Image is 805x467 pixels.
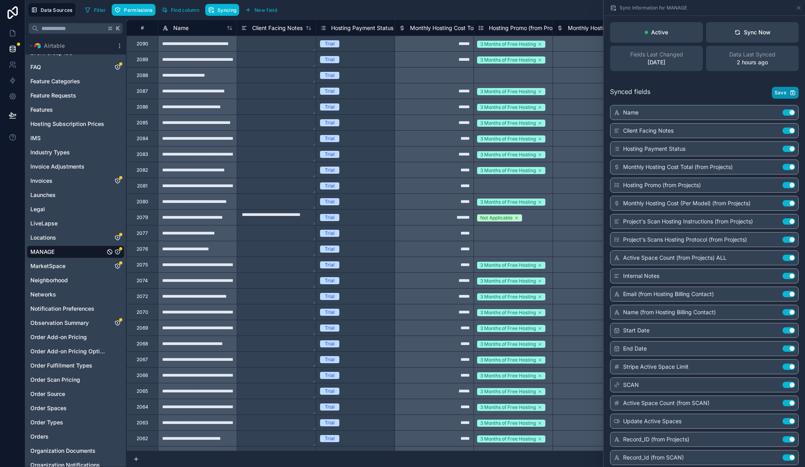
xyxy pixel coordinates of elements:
[623,109,638,116] span: Name
[94,7,106,13] span: Filter
[137,167,148,173] div: 2082
[137,341,148,347] div: 2068
[623,145,685,153] span: Hosting Payment Status
[325,293,335,300] div: Trial
[325,88,335,95] div: Trial
[623,218,753,225] span: Project's Scan Hosting Instructions (from Projects)
[630,51,683,58] span: Fields Last Changed
[623,236,747,244] span: Project's Scans Hosting Protocol (from Projects)
[137,325,148,331] div: 2069
[137,104,148,110] div: 2086
[124,7,152,13] span: Permissions
[133,25,152,31] div: #
[137,41,148,47] div: 2090
[325,356,335,363] div: Trial
[137,420,148,426] div: 2063
[137,230,148,236] div: 2077
[325,324,335,332] div: Trial
[112,4,158,16] a: Permissions
[325,40,335,47] div: Trial
[137,199,148,205] div: 2080
[623,199,751,207] span: Monthly Hosting Cost (Per Model) (from Projects)
[82,4,109,16] button: Filter
[242,4,280,16] button: New field
[28,3,75,17] button: Data Sources
[623,363,689,371] span: Stripe Active Space Limit
[255,7,277,13] span: New field
[159,4,202,16] button: Find column
[325,230,335,237] div: Trial
[623,272,659,280] span: Internal Notes
[252,24,303,32] span: Client Facing Notes
[489,24,567,32] span: Hosting Promo (from Projects)
[706,22,799,43] button: Sync Now
[623,381,639,389] span: SCAN
[325,214,335,221] div: Trial
[137,356,148,363] div: 2067
[325,388,335,395] div: Trial
[137,88,148,94] div: 2087
[137,262,148,268] div: 2075
[623,127,674,135] span: Client Facing Notes
[648,58,665,66] p: [DATE]
[772,87,799,99] button: Save
[137,404,148,410] div: 2064
[137,135,148,142] div: 2084
[410,24,520,32] span: Monthly Hosting Cost Total (from Projects)
[171,7,199,13] span: Find column
[137,214,148,221] div: 2079
[325,419,335,426] div: Trial
[325,451,335,458] div: Trial
[137,56,148,63] div: 2089
[610,87,650,99] span: Synced fields
[325,372,335,379] div: Trial
[623,308,716,316] span: Name (from Hosting Billing Contact)
[623,181,701,189] span: Hosting Promo (from Projects)
[325,403,335,411] div: Trial
[325,182,335,189] div: Trial
[325,198,335,205] div: Trial
[623,163,733,171] span: Monthly Hosting Cost Total (from Projects)
[217,7,236,13] span: Syncing
[623,254,726,262] span: Active Space Count (from Projects) ALL
[331,24,393,32] span: Hosting Payment Status
[325,309,335,316] div: Trial
[137,309,148,315] div: 2070
[112,4,155,16] button: Permissions
[623,454,684,461] span: Record_Id (from SCAN)
[137,372,148,379] div: 2066
[620,5,687,11] span: Sync Information for MANAGE
[737,58,768,66] p: 2 hours ago
[137,246,148,252] div: 2076
[623,290,714,298] span: Email (from Hosting Billing Contact)
[325,277,335,284] div: Trial
[623,326,650,334] span: Start Date
[137,278,148,284] div: 2074
[205,4,242,16] a: Syncing
[734,28,771,36] div: Sync Now
[568,24,695,32] span: Monthly Hosting Cost (Per Model) (from Projects)
[137,72,148,79] div: 2088
[137,151,148,158] div: 2083
[115,26,121,31] span: K
[623,399,710,407] span: Active Space Count (from SCAN)
[325,261,335,268] div: Trial
[325,72,335,79] div: Trial
[325,151,335,158] div: Trial
[623,417,681,425] span: Update Active Spaces
[325,103,335,111] div: Trial
[325,119,335,126] div: Trial
[41,7,73,13] span: Data Sources
[205,4,239,16] button: Syncing
[325,135,335,142] div: Trial
[137,388,148,394] div: 2065
[137,435,148,442] div: 2062
[325,246,335,253] div: Trial
[173,24,189,32] span: Name
[137,183,148,189] div: 2081
[325,167,335,174] div: Trial
[729,51,775,58] span: Data Last Synced
[137,120,148,126] div: 2085
[775,90,786,96] span: Save
[325,56,335,63] div: Trial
